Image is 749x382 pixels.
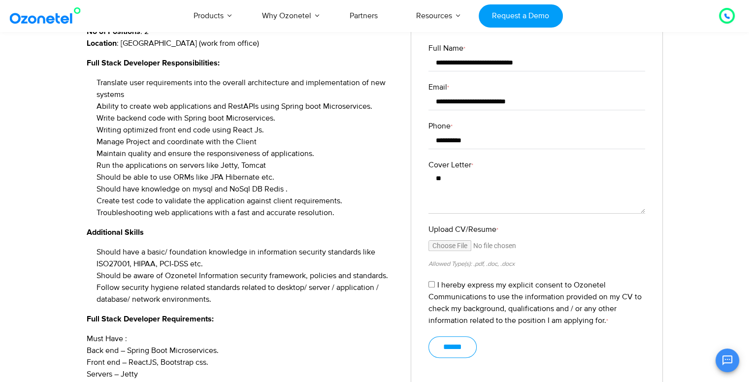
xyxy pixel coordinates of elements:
[97,112,396,124] li: Write backend code with Spring boot Microservices.
[87,39,117,47] strong: Location
[428,81,645,93] label: Email
[97,100,396,112] li: Ability to create web applications and RestAPIs using Spring boot Microservices.
[428,159,645,171] label: Cover Letter
[97,148,396,159] li: Maintain quality and ensure the responsiveness of applications.
[97,171,396,183] li: Should be able to use ORMs like JPA Hibernate etc.
[428,120,645,132] label: Phone
[97,77,396,100] li: Translate user requirements into the overall architecture and implementation of new systems
[87,315,214,323] strong: Full Stack Developer Requirements:
[97,270,396,282] li: Should be aware of Ozonetel Information security framework, policies and standards.
[97,282,396,305] li: Follow security hygiene related standards related to desktop/ server / application / database/ ne...
[97,136,396,148] li: Manage Project and coordinate with the Client
[97,183,396,195] li: Should have knowledge on mysql and NoSql DB Redis .
[87,228,144,236] strong: Additional Skills
[97,159,396,171] li: Run the applications on servers like Jetty, Tomcat
[716,349,739,372] button: Open chat
[87,59,220,67] strong: Full Stack Developer Responsibilities:
[97,195,396,207] li: Create test code to validate the application against client requirements.
[97,207,396,219] li: Troubleshooting web applications with a fast and accurate resolution.
[428,260,515,268] small: Allowed Type(s): .pdf, .doc, .docx
[428,223,645,235] label: Upload CV/Resume
[97,124,396,136] li: Writing optimized front end code using React Js.
[97,246,396,270] li: Should have a basic/ foundation knowledge in information security standards like ISO27001, HIPAA,...
[479,4,563,28] a: Request a Demo
[428,280,642,325] label: I hereby express my explicit consent to Ozonetel Communications to use the information provided o...
[428,42,645,54] label: Full Name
